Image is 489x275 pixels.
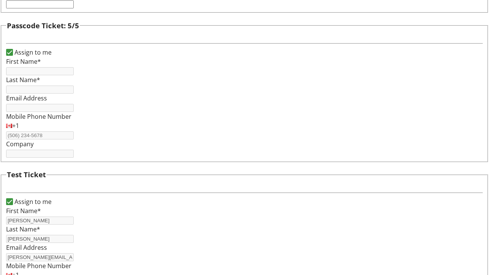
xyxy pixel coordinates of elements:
[13,197,52,206] label: Assign to me
[6,112,71,121] label: Mobile Phone Number
[6,140,34,148] label: Company
[7,20,79,31] h3: Passcode Ticket: 5/5
[7,169,46,180] h3: Test Ticket
[6,57,41,66] label: First Name*
[6,94,47,102] label: Email Address
[6,207,41,215] label: First Name*
[6,243,47,252] label: Email Address
[6,225,40,233] label: Last Name*
[6,262,71,270] label: Mobile Phone Number
[13,48,52,57] label: Assign to me
[6,131,74,139] input: (506) 234-5678
[6,76,40,84] label: Last Name*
